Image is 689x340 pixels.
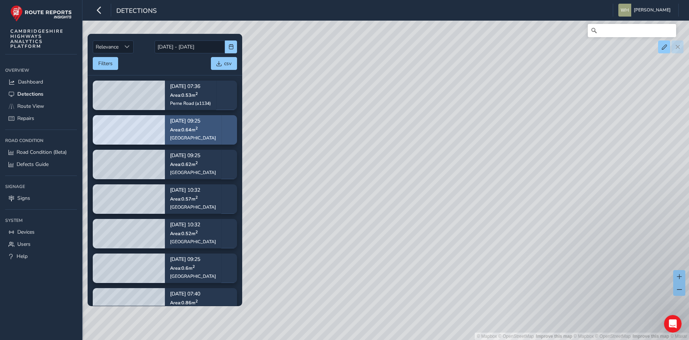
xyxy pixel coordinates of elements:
[170,161,198,167] span: Area: 0.62 m
[588,24,676,37] input: Search
[170,100,211,106] div: Perne Road (a1134)
[170,230,198,237] span: Area: 0.52 m
[192,264,195,269] sup: 2
[170,196,198,202] span: Area: 0.57 m
[170,204,216,210] div: [GEOGRAPHIC_DATA]
[17,241,31,248] span: Users
[17,149,67,156] span: Road Condition (Beta)
[170,300,198,306] span: Area: 0.86 m
[5,112,77,124] a: Repairs
[121,41,133,53] div: Sort by Date
[195,160,198,166] sup: 2
[170,273,216,279] div: [GEOGRAPHIC_DATA]
[195,91,198,96] sup: 2
[5,100,77,112] a: Route View
[10,29,64,49] span: CAMBRIDGESHIRE HIGHWAYS ANALYTICS PLATFORM
[170,239,216,245] div: [GEOGRAPHIC_DATA]
[170,153,216,159] p: [DATE] 09:25
[634,4,671,17] span: [PERSON_NAME]
[618,4,673,17] button: [PERSON_NAME]
[93,41,121,53] span: Relevance
[170,257,216,262] p: [DATE] 09:25
[17,115,34,122] span: Repairs
[5,192,77,204] a: Signs
[170,127,198,133] span: Area: 0.64 m
[17,253,28,260] span: Help
[211,57,237,70] button: csv
[664,315,682,333] iframe: Intercom live chat
[10,5,72,22] img: rr logo
[116,6,157,17] span: Detections
[17,195,30,202] span: Signs
[17,229,35,235] span: Devices
[170,188,216,193] p: [DATE] 10:32
[17,91,43,98] span: Detections
[93,57,118,70] button: Filters
[5,181,77,192] div: Signage
[5,250,77,262] a: Help
[195,125,198,131] sup: 2
[5,88,77,100] a: Detections
[18,78,43,85] span: Dashboard
[5,215,77,226] div: System
[195,195,198,200] sup: 2
[195,298,198,304] sup: 2
[170,223,216,228] p: [DATE] 10:32
[618,4,631,17] img: diamond-layout
[170,119,216,124] p: [DATE] 09:25
[5,76,77,88] a: Dashboard
[170,84,211,89] p: [DATE] 07:36
[5,65,77,76] div: Overview
[170,292,232,297] p: [DATE] 07:40
[170,135,216,141] div: [GEOGRAPHIC_DATA]
[170,265,195,271] span: Area: 0.6 m
[5,238,77,250] a: Users
[195,229,198,235] sup: 2
[5,226,77,238] a: Devices
[5,158,77,170] a: Defects Guide
[17,103,44,110] span: Route View
[170,170,216,176] div: [GEOGRAPHIC_DATA]
[17,161,49,168] span: Defects Guide
[170,92,198,98] span: Area: 0.53 m
[5,135,77,146] div: Road Condition
[5,146,77,158] a: Road Condition (Beta)
[224,60,232,67] span: csv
